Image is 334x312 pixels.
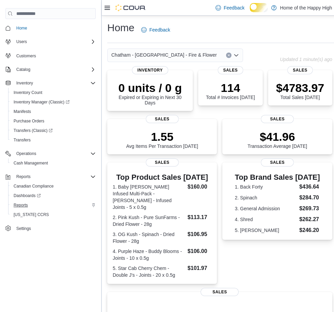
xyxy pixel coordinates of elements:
input: Dark Mode [250,3,268,12]
a: Transfers (Classic) [11,126,55,135]
a: Purchase Orders [11,117,47,125]
button: Transfers [8,135,98,145]
span: Purchase Orders [14,118,44,124]
span: Sales [287,66,313,74]
p: 1.55 [126,130,198,143]
dt: 5. Star Cab Cherry Chem - Double J's - Joints - 20 x 0.5g [113,265,185,278]
span: Operations [16,151,36,156]
span: Sales [261,158,294,167]
dt: 4. Purple Haze - Buddy Blooms - Joints - 10 x 0.5g [113,248,185,261]
dd: $106.00 [188,247,212,255]
span: Sales [201,288,239,296]
dt: 5. [PERSON_NAME] [235,227,297,234]
span: Sales [218,66,243,74]
h3: Top Brand Sales [DATE] [235,173,320,181]
span: Reports [14,173,96,181]
button: Canadian Compliance [8,181,98,191]
a: Inventory Count [11,89,45,97]
span: Feedback [224,4,244,11]
span: Purchase Orders [11,117,96,125]
span: Home [16,25,27,31]
a: Settings [14,225,34,233]
a: [US_STATE] CCRS [11,211,52,219]
span: Manifests [14,109,31,114]
a: Reports [11,201,31,209]
span: Cash Management [14,160,48,166]
span: Home [14,24,96,32]
dd: $284.70 [299,194,320,202]
button: Reports [3,172,98,181]
span: Transfers (Classic) [14,128,53,133]
p: $41.96 [247,130,307,143]
span: Inventory [14,79,96,87]
img: Cova [115,4,146,11]
span: Cash Management [11,159,96,167]
p: Updated 1 minute(s) ago [280,57,332,62]
span: Transfers [14,137,31,143]
button: Users [3,37,98,46]
a: Customers [14,52,39,60]
span: Inventory Manager (Classic) [11,98,96,106]
button: Catalog [14,65,33,74]
a: Cash Management [11,159,51,167]
span: Inventory Count [11,89,96,97]
div: Total Sales [DATE] [276,81,324,100]
h3: Top Product Sales [DATE] [113,173,211,181]
button: Customers [3,51,98,60]
a: Canadian Compliance [11,182,56,190]
span: Sales [146,115,179,123]
span: Dashboards [11,192,96,200]
dd: $160.00 [188,183,212,191]
span: Inventory Count [14,90,42,95]
dt: 2. Pink Kush - Pure SunFarms - Dried Flower - 28g [113,214,185,228]
button: Open list of options [234,53,239,58]
p: $4783.97 [276,81,324,95]
nav: Complex example [5,20,96,235]
span: Canadian Compliance [14,183,54,189]
button: Cash Management [8,158,98,168]
a: Dashboards [11,192,43,200]
dd: $262.27 [299,215,320,223]
span: Users [14,38,96,46]
span: Transfers [11,136,96,144]
span: Reports [16,174,31,179]
p: 0 units / 0 g [113,81,187,95]
span: Dashboards [14,193,41,198]
button: Settings [3,223,98,233]
a: Feedback [213,1,247,15]
div: Total # Invoices [DATE] [206,81,255,100]
dd: $106.95 [188,230,212,238]
span: Catalog [14,65,96,74]
dt: 3. OG Kush - Spinach - Dried Flower - 28g [113,231,185,245]
div: Expired or Expiring in Next 30 Days [113,81,187,105]
dd: $101.97 [188,264,212,272]
button: Inventory Count [8,88,98,97]
p: 114 [206,81,255,95]
a: Feedback [138,23,173,37]
button: Inventory [14,79,36,87]
span: Transfers (Classic) [11,126,96,135]
span: Inventory [132,66,168,74]
span: Operations [14,150,96,158]
span: Reports [14,202,28,208]
span: Feedback [149,26,170,33]
span: Manifests [11,108,96,116]
dt: 1. Baby [PERSON_NAME] Infused Multi-Pack - [PERSON_NAME] - Infused Joints - 5 x 0.5g [113,183,185,211]
dt: 2. Spinach [235,194,297,201]
span: Settings [16,226,31,231]
button: Catalog [3,65,98,74]
span: Catalog [16,67,30,72]
a: Dashboards [8,191,98,200]
button: Users [14,38,30,46]
span: Canadian Compliance [11,182,96,190]
a: Home [14,24,30,32]
button: Reports [8,200,98,210]
dd: $436.64 [299,183,320,191]
span: Washington CCRS [11,211,96,219]
div: Avg Items Per Transaction [DATE] [126,130,198,149]
button: Reports [14,173,33,181]
h1: Home [107,21,134,35]
dt: 1. Back Forty [235,183,297,190]
dt: 3. General Admission [235,205,297,212]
